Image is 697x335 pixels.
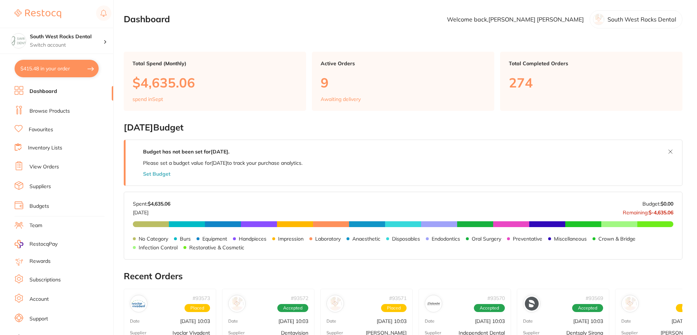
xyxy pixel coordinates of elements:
[487,295,505,301] p: # 93570
[228,319,238,324] p: Date
[29,315,48,323] a: Support
[328,297,342,311] img: Henry Schein Halas
[381,304,407,312] span: Placed
[523,319,533,324] p: Date
[509,61,674,66] p: Total Completed Orders
[29,276,61,284] a: Subscriptions
[278,318,308,324] p: [DATE] 10:03
[148,200,170,207] strong: $4,635.06
[475,318,505,324] p: [DATE] 10:03
[389,295,407,301] p: # 93571
[139,245,178,250] p: Infection Control
[29,126,53,133] a: Favourites
[291,295,308,301] p: # 93572
[321,61,486,66] p: Active Orders
[130,319,140,324] p: Date
[554,236,587,242] p: Miscellaneous
[30,42,103,49] p: Switch account
[29,241,58,248] span: RestocqPay
[15,5,61,22] a: Restocq Logo
[321,96,361,102] p: Awaiting delivery
[598,236,635,242] p: Crown & Bridge
[29,108,70,115] a: Browse Products
[124,14,170,24] h2: Dashboard
[15,240,23,248] img: RestocqPay
[352,236,380,242] p: Anaesthetic
[623,207,673,215] p: Remaining:
[132,61,297,66] p: Total Spend (Monthly)
[29,183,51,190] a: Suppliers
[133,201,170,207] p: Spent:
[139,236,168,242] p: No Category
[124,122,682,133] h2: [DATE] Budget
[143,160,302,166] p: Please set a budget value for [DATE] to track your purchase analytics.
[11,34,26,48] img: South West Rocks Dental
[525,297,539,311] img: Dentsply Sirona
[29,88,57,95] a: Dashboard
[29,258,51,265] a: Rewards
[180,236,191,242] p: Burs
[143,171,170,177] button: Set Budget
[607,16,676,23] p: South West Rocks Dental
[661,200,673,207] strong: $0.00
[239,236,266,242] p: Handpieces
[28,144,62,152] a: Inventory Lists
[573,318,603,324] p: [DATE] 10:03
[277,304,308,312] span: Accepted
[377,318,407,324] p: [DATE] 10:03
[189,245,244,250] p: Restorative & Cosmetic
[642,201,673,207] p: Budget:
[621,319,631,324] p: Date
[447,16,584,23] p: Welcome back, [PERSON_NAME] [PERSON_NAME]
[132,297,146,311] img: Ivoclar Vivadent
[185,304,210,312] span: Placed
[193,295,210,301] p: # 93573
[312,52,494,111] a: Active Orders9Awaiting delivery
[432,236,460,242] p: Endodontics
[230,297,244,311] img: Dentavision
[425,319,435,324] p: Date
[472,236,501,242] p: Oral Surgery
[29,203,49,210] a: Budgets
[30,33,103,40] h4: South West Rocks Dental
[623,297,637,311] img: Adam Dental
[392,236,420,242] p: Disposables
[29,296,49,303] a: Account
[315,236,341,242] p: Laboratory
[124,52,306,111] a: Total Spend (Monthly)$4,635.06spend inSept
[202,236,227,242] p: Equipment
[124,271,682,281] h2: Recent Orders
[29,222,42,229] a: Team
[132,96,163,102] p: spend in Sept
[326,319,336,324] p: Date
[586,295,603,301] p: # 93569
[180,318,210,324] p: [DATE] 10:03
[509,75,674,90] p: 274
[321,75,486,90] p: 9
[500,52,682,111] a: Total Completed Orders274
[132,75,297,90] p: $4,635.06
[278,236,304,242] p: Impression
[15,9,61,18] img: Restocq Logo
[143,148,229,155] strong: Budget has not been set for [DATE] .
[133,207,170,215] p: [DATE]
[29,163,59,171] a: View Orders
[474,304,505,312] span: Accepted
[427,297,440,311] img: Independent Dental
[15,240,58,248] a: RestocqPay
[513,236,542,242] p: Preventative
[572,304,603,312] span: Accepted
[649,209,673,216] strong: $-4,635.06
[15,60,99,77] button: $415.48 in your order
